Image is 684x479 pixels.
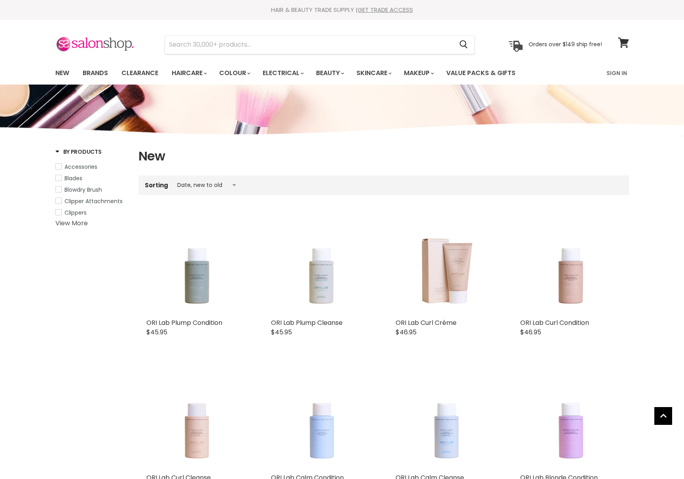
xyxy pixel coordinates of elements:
img: ORI Lab Calm Condition [281,369,362,470]
a: Makeup [398,65,439,81]
a: Beauty [310,65,349,81]
a: ORI Lab Plump Condition [146,318,222,327]
a: Clipper Attachments [55,197,129,206]
span: $46.95 [396,328,417,337]
a: Value Packs & Gifts [440,65,521,81]
img: ORI Lab Plump Cleanse [281,214,362,315]
a: Blowdry Brush [55,185,129,194]
span: $46.95 [520,328,541,337]
a: ORI Lab Curl Condition [520,214,621,315]
nav: Main [45,62,639,85]
a: ORI Lab Blonde Condition [520,369,621,470]
img: ORI Lab Curl Condition [530,214,611,315]
span: Accessories [64,163,97,171]
a: ORI Lab Calm Condition [271,369,372,470]
a: Clippers [55,208,129,217]
span: Clipper Attachments [64,197,123,205]
input: Search [165,36,453,54]
a: Blades [55,174,129,183]
ul: Main menu [49,62,562,85]
a: ORI Lab Plump Cleanse [271,318,343,327]
img: ORI Lab Calm Cleanse [405,369,486,470]
a: Colour [213,65,255,81]
a: ORI Lab Plump Cleanse [271,214,372,315]
a: Accessories [55,162,129,171]
a: GET TRADE ACCESS [358,6,413,14]
form: Product [165,35,475,54]
p: Orders over $149 ship free! [529,41,602,48]
button: Search [453,36,474,54]
a: ORI Lab Curl Crème [396,214,496,315]
a: Brands [77,65,114,81]
a: Clearance [116,65,164,81]
a: ORI Lab Curl Cleanse [146,369,247,470]
span: $45.95 [146,328,167,337]
a: Haircare [166,65,212,81]
span: Blades [64,174,82,182]
img: ORI Lab Curl Crème [405,214,486,315]
img: ORI Lab Plump Condition [156,214,237,315]
span: Clippers [64,209,87,217]
a: Electrical [257,65,309,81]
a: ORI Lab Curl Crème [396,318,457,327]
h3: By Products [55,148,102,156]
h1: New [138,148,629,164]
div: HAIR & BEAUTY TRADE SUPPLY | [45,6,639,14]
a: ORI Lab Plump Condition [146,214,247,315]
img: ORI Lab Curl Cleanse [156,369,237,470]
a: New [49,65,75,81]
a: ORI Lab Calm Cleanse [396,369,496,470]
a: View More [55,219,88,228]
span: $45.95 [271,328,292,337]
a: Sign In [602,65,632,81]
span: Blowdry Brush [64,186,102,194]
label: Sorting [145,182,168,189]
a: ORI Lab Curl Condition [520,318,589,327]
img: ORI Lab Blonde Condition [530,369,611,470]
a: Skincare [351,65,396,81]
